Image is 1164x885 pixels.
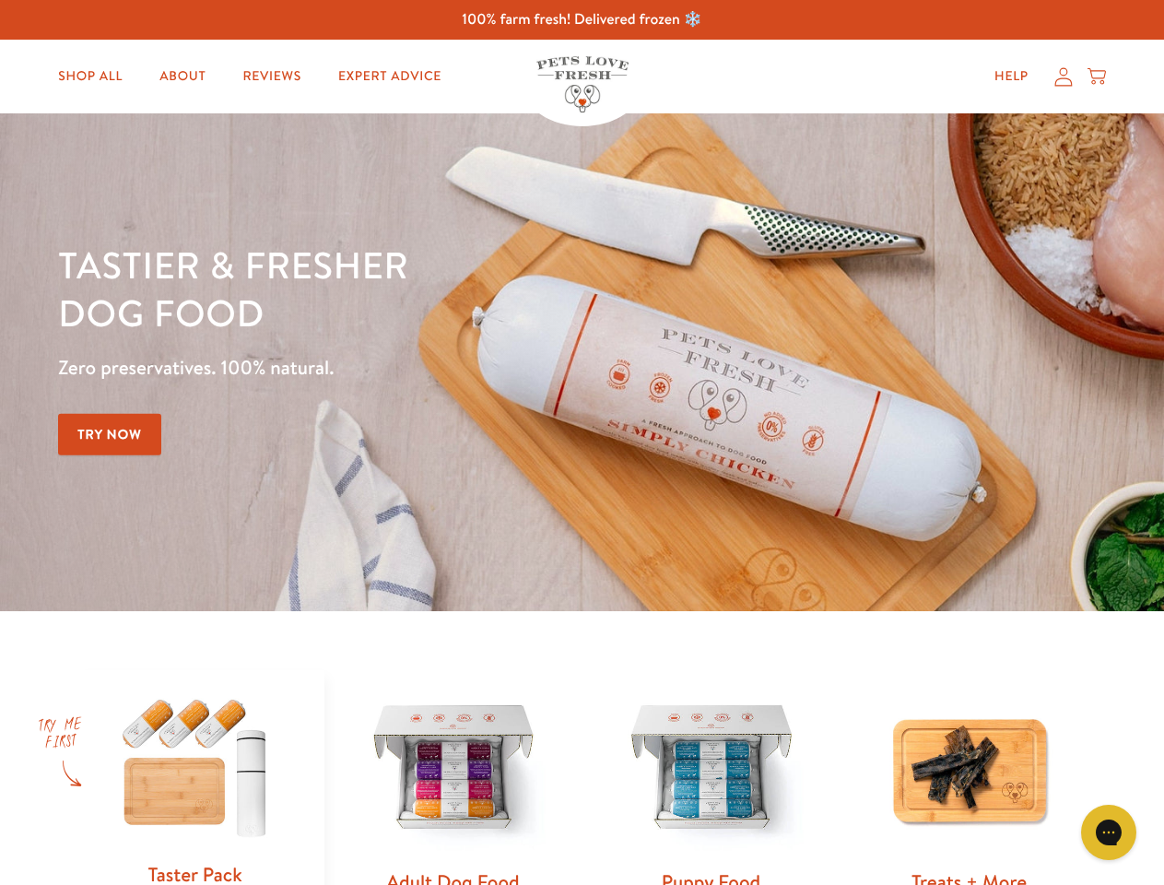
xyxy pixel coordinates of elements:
[58,414,161,455] a: Try Now
[43,58,137,95] a: Shop All
[323,58,456,95] a: Expert Advice
[536,56,629,112] img: Pets Love Fresh
[228,58,315,95] a: Reviews
[58,241,757,336] h1: Tastier & fresher dog food
[58,351,757,384] p: Zero preservatives. 100% natural.
[1072,798,1146,867] iframe: Gorgias live chat messenger
[980,58,1043,95] a: Help
[145,58,220,95] a: About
